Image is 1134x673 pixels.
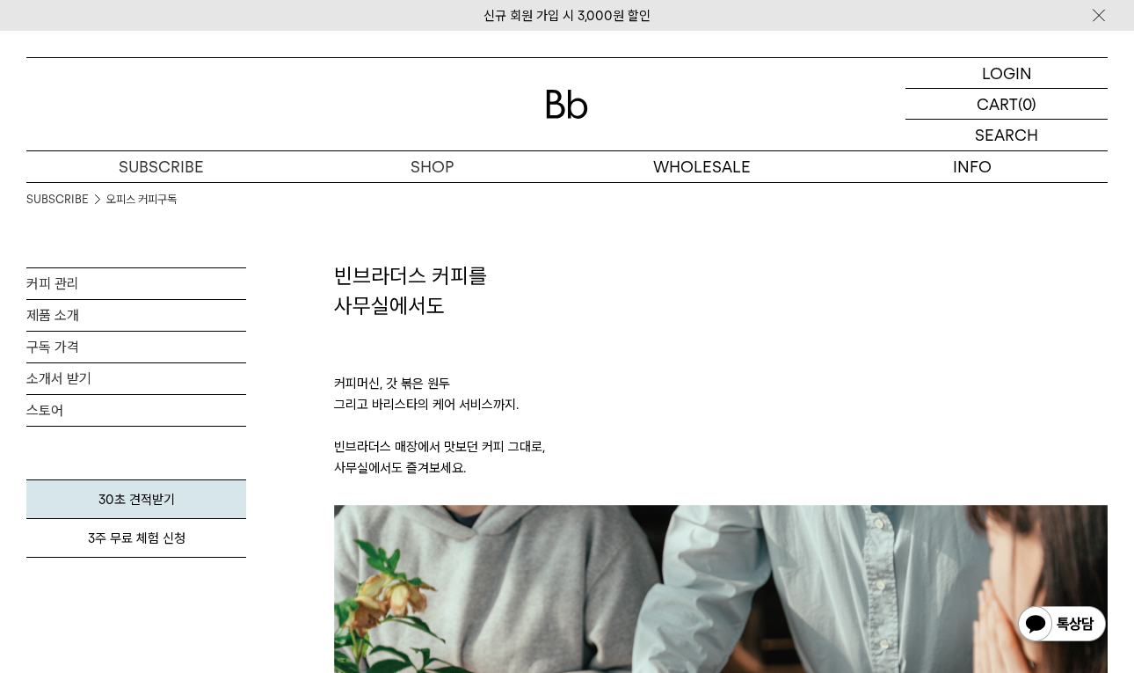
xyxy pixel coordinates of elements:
[26,395,246,426] a: 스토어
[905,89,1108,120] a: CART (0)
[26,300,246,331] a: 제품 소개
[334,261,1108,320] h2: 빈브라더스 커피를 사무실에서도
[1018,89,1036,119] p: (0)
[106,191,177,208] a: 오피스 커피구독
[26,191,89,208] a: SUBSCRIBE
[546,90,588,119] img: 로고
[1016,604,1108,647] img: 카카오톡 채널 1:1 채팅 버튼
[26,332,246,362] a: 구독 가격
[567,151,838,182] p: WHOLESALE
[26,479,246,519] a: 30초 견적받기
[297,151,568,182] a: SHOP
[26,519,246,558] a: 3주 무료 체험 신청
[982,58,1032,88] p: LOGIN
[26,151,297,182] a: SUBSCRIBE
[483,8,651,24] a: 신규 회원 가입 시 3,000원 할인
[977,89,1018,119] p: CART
[905,58,1108,89] a: LOGIN
[975,120,1038,150] p: SEARCH
[334,320,1108,505] p: 커피머신, 갓 볶은 원두 그리고 바리스타의 케어 서비스까지. 빈브라더스 매장에서 맛보던 커피 그대로, 사무실에서도 즐겨보세요.
[26,268,246,299] a: 커피 관리
[838,151,1109,182] p: INFO
[26,363,246,394] a: 소개서 받기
